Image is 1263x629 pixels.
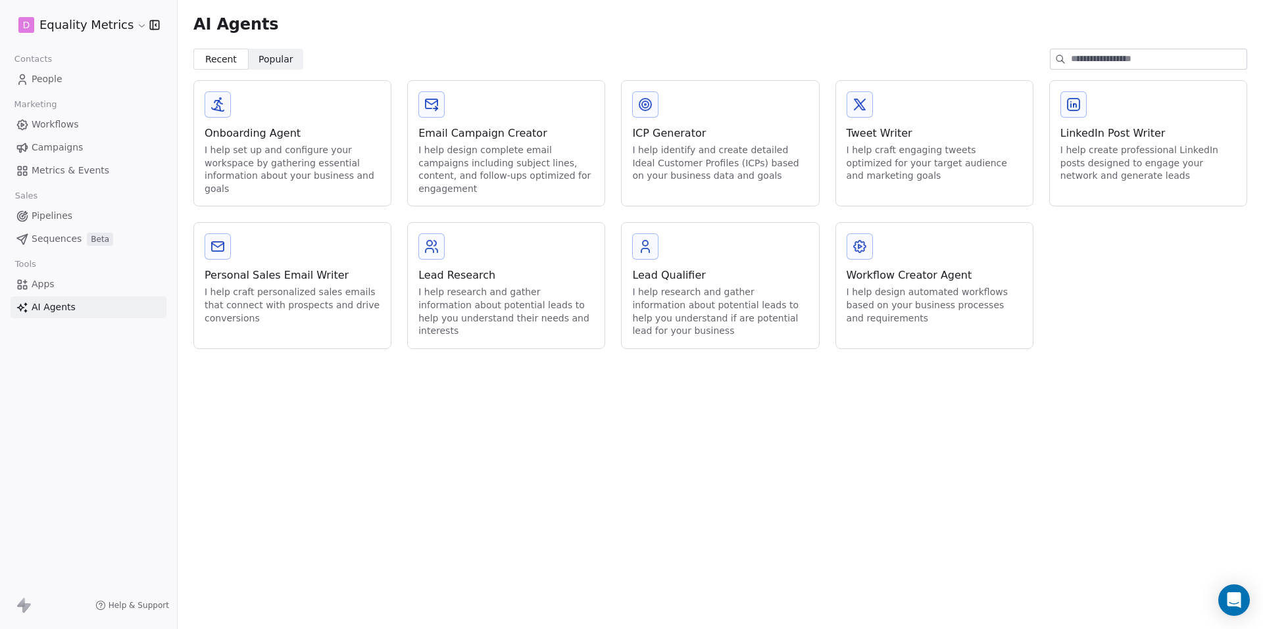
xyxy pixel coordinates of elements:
div: LinkedIn Post Writer [1060,126,1236,141]
div: I help craft engaging tweets optimized for your target audience and marketing goals [847,144,1022,183]
span: Equality Metrics [39,16,134,34]
div: I help identify and create detailed Ideal Customer Profiles (ICPs) based on your business data an... [632,144,808,183]
img: tab_domain_overview_orange.svg [36,76,46,87]
div: I help craft personalized sales emails that connect with prospects and drive conversions [205,286,380,325]
a: SequencesBeta [11,228,166,250]
div: ICP Generator [632,126,808,141]
span: Apps [32,277,55,291]
span: Tools [9,254,41,274]
a: Apps [11,273,166,295]
a: Workflows [11,114,166,135]
div: I help create professional LinkedIn posts designed to engage your network and generate leads [1060,144,1236,183]
div: I help set up and configure your workspace by gathering essential information about your business... [205,144,380,195]
a: Metrics & Events [11,160,166,181]
div: Keywords by Traffic [145,78,222,86]
div: v 4.0.25 [37,21,64,32]
a: Pipelines [11,205,166,227]
span: Popular [259,53,293,66]
span: Campaigns [32,141,83,154]
span: Marketing [9,95,62,114]
span: Sales [9,186,43,206]
div: Personal Sales Email Writer [205,268,380,283]
div: Domain: [DOMAIN_NAME] [34,34,145,45]
span: Sequences [32,232,82,246]
div: Lead Qualifier [632,268,808,283]
img: logo_orange.svg [21,21,32,32]
div: Open Intercom Messenger [1218,584,1250,616]
span: AI Agents [193,14,278,34]
span: Beta [87,233,113,246]
a: Help & Support [95,600,169,611]
span: Help & Support [109,600,169,611]
div: Workflow Creator Agent [847,268,1022,283]
div: Onboarding Agent [205,126,380,141]
div: Domain Overview [50,78,118,86]
div: Lead Research [418,268,594,283]
span: Workflows [32,118,79,131]
div: I help design complete email campaigns including subject lines, content, and follow-ups optimized... [418,144,594,195]
span: People [32,72,62,86]
a: AI Agents [11,296,166,318]
div: Email Campaign Creator [418,126,594,141]
span: AI Agents [32,300,76,314]
span: D [23,18,30,32]
div: I help research and gather information about potential leads to help you understand if are potent... [632,286,808,337]
div: I help design automated workflows based on your business processes and requirements [847,286,1022,325]
a: Campaigns [11,137,166,158]
button: DEquality Metrics [16,14,140,36]
a: People [11,68,166,90]
span: Pipelines [32,209,72,223]
span: Metrics & Events [32,164,109,177]
div: Tweet Writer [847,126,1022,141]
span: Contacts [9,49,58,69]
img: tab_keywords_by_traffic_grey.svg [131,76,141,87]
div: I help research and gather information about potential leads to help you understand their needs a... [418,286,594,337]
img: website_grey.svg [21,34,32,45]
